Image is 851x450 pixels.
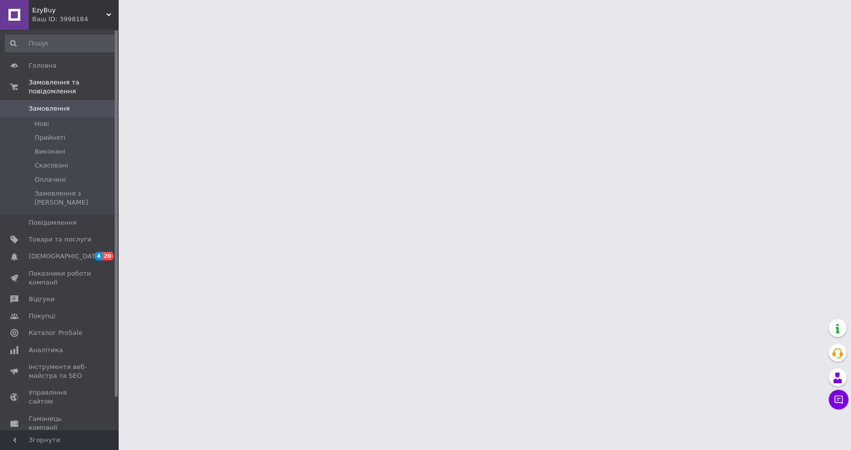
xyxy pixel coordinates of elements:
[32,15,119,24] div: Ваш ID: 3998184
[29,61,56,70] span: Головна
[35,133,65,142] span: Прийняті
[29,414,91,432] span: Гаманець компанії
[29,78,119,96] span: Замовлення та повідомлення
[829,390,849,409] button: Чат з покупцем
[32,6,106,15] span: EzyBuy
[29,295,54,304] span: Відгуки
[29,269,91,287] span: Показники роботи компанії
[29,346,63,355] span: Аналітика
[35,175,66,184] span: Оплачені
[35,189,116,207] span: Замовлення з [PERSON_NAME]
[102,252,114,260] span: 20
[35,120,49,128] span: Нові
[94,252,102,260] span: 4
[35,147,65,156] span: Виконані
[29,104,70,113] span: Замовлення
[29,235,91,244] span: Товари та послуги
[29,312,55,321] span: Покупці
[29,252,102,261] span: [DEMOGRAPHIC_DATA]
[29,388,91,406] span: Управління сайтом
[29,363,91,380] span: Інструменти веб-майстра та SEO
[29,328,82,337] span: Каталог ProSale
[5,35,117,52] input: Пошук
[29,218,77,227] span: Повідомлення
[35,161,68,170] span: Скасовані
